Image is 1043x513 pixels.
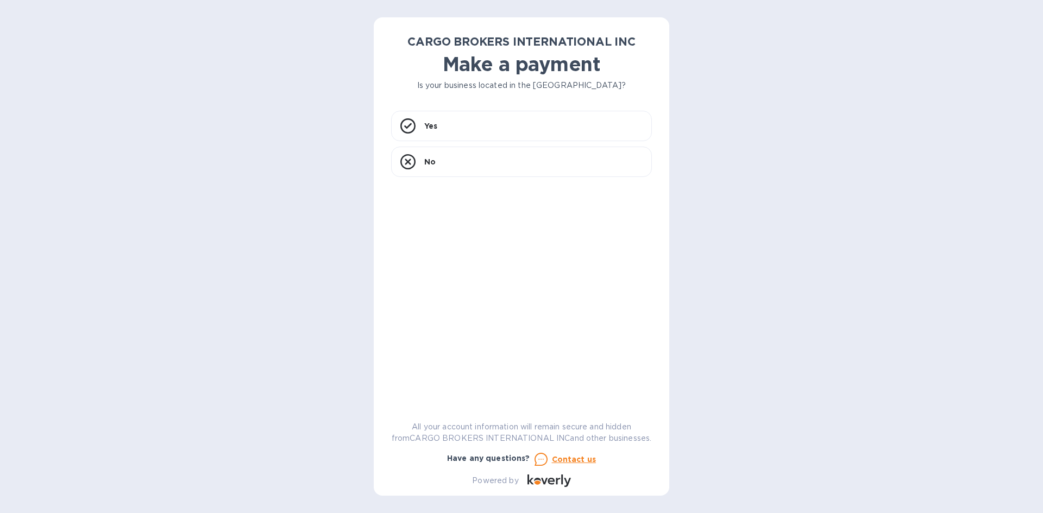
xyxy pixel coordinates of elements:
[391,80,652,91] p: Is your business located in the [GEOGRAPHIC_DATA]?
[424,156,436,167] p: No
[552,455,596,464] u: Contact us
[472,475,518,486] p: Powered by
[447,454,530,463] b: Have any questions?
[391,421,652,444] p: All your account information will remain secure and hidden from CARGO BROKERS INTERNATIONAL INC a...
[407,35,636,48] b: CARGO BROKERS INTERNATIONAL INC
[391,53,652,75] h1: Make a payment
[424,121,437,131] p: Yes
